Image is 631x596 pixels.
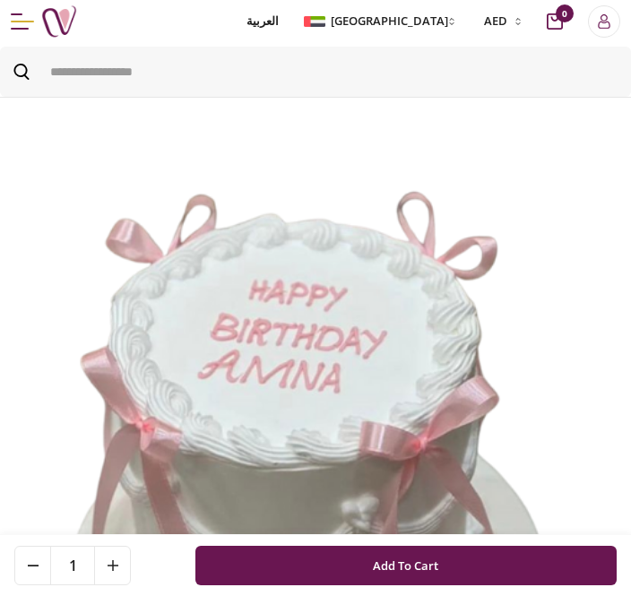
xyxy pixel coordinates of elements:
[373,551,438,580] span: Add To Cart
[300,13,462,30] button: [GEOGRAPHIC_DATA]
[556,4,574,22] span: 0
[588,5,620,38] button: Login
[331,13,448,30] span: [GEOGRAPHIC_DATA]
[304,16,325,27] img: Arabic_dztd3n.png
[195,546,617,585] button: Add To Cart
[473,13,529,30] button: AED
[246,13,279,30] span: العربية
[51,547,94,584] span: 1
[484,13,507,30] span: AED
[41,4,77,39] img: Nigwa-uae-gifts
[547,13,563,30] button: cart-button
